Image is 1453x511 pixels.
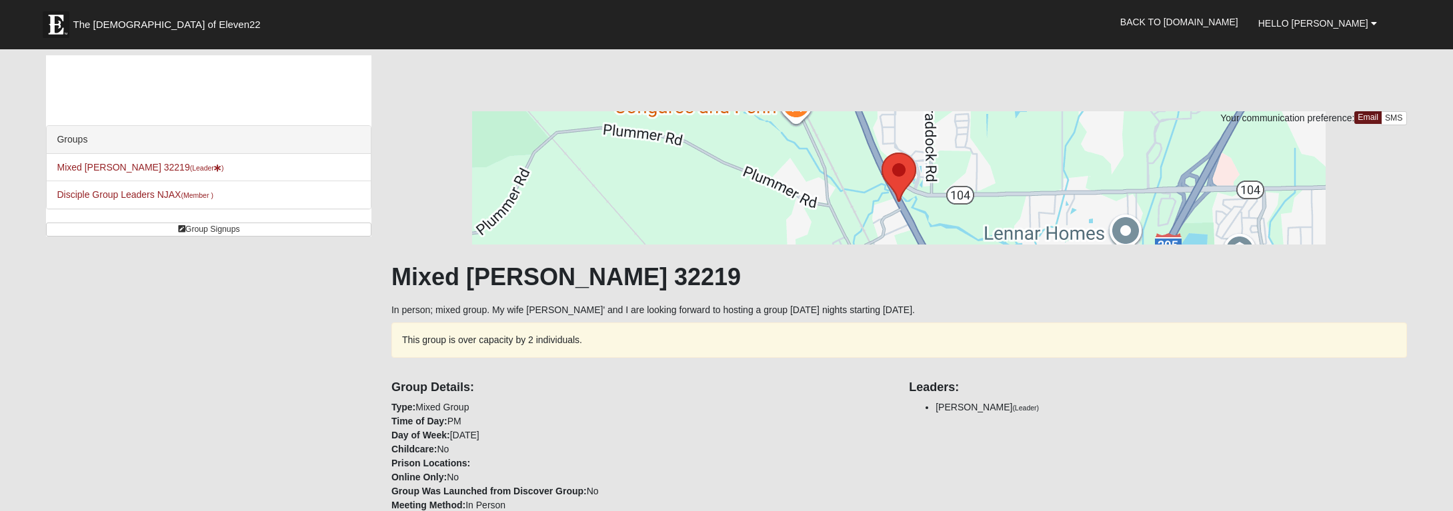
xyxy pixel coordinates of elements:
strong: Prison Locations: [391,458,470,468]
small: (Member ) [181,191,213,199]
a: Email [1354,111,1382,124]
small: (Leader ) [190,164,224,172]
div: This group is over capacity by 2 individuals. [391,322,1407,358]
span: Your communication preference: [1220,113,1354,123]
strong: Type: [391,402,415,412]
a: The [DEMOGRAPHIC_DATA] of Eleven22 [36,5,303,38]
span: Hello [PERSON_NAME] [1258,18,1368,29]
strong: Childcare: [391,444,437,454]
strong: Time of Day: [391,416,447,426]
a: SMS [1381,111,1407,125]
strong: Group Was Launched from Discover Group: [391,486,587,496]
h4: Group Details: [391,380,889,395]
a: Disciple Group Leaders NJAX(Member ) [57,189,213,200]
a: Group Signups [46,223,371,237]
li: [PERSON_NAME] [936,400,1406,414]
a: Mixed [PERSON_NAME] 32219(Leader) [57,162,223,173]
span: The [DEMOGRAPHIC_DATA] of Eleven22 [73,18,260,31]
img: Eleven22 logo [43,11,69,38]
small: (Leader) [1012,404,1039,412]
a: Hello [PERSON_NAME] [1248,7,1387,40]
a: Back to [DOMAIN_NAME] [1110,5,1248,39]
strong: Day of Week: [391,430,450,440]
div: Groups [47,126,371,154]
strong: Online Only: [391,472,447,482]
h1: Mixed [PERSON_NAME] 32219 [391,262,1407,291]
h4: Leaders: [909,380,1406,395]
